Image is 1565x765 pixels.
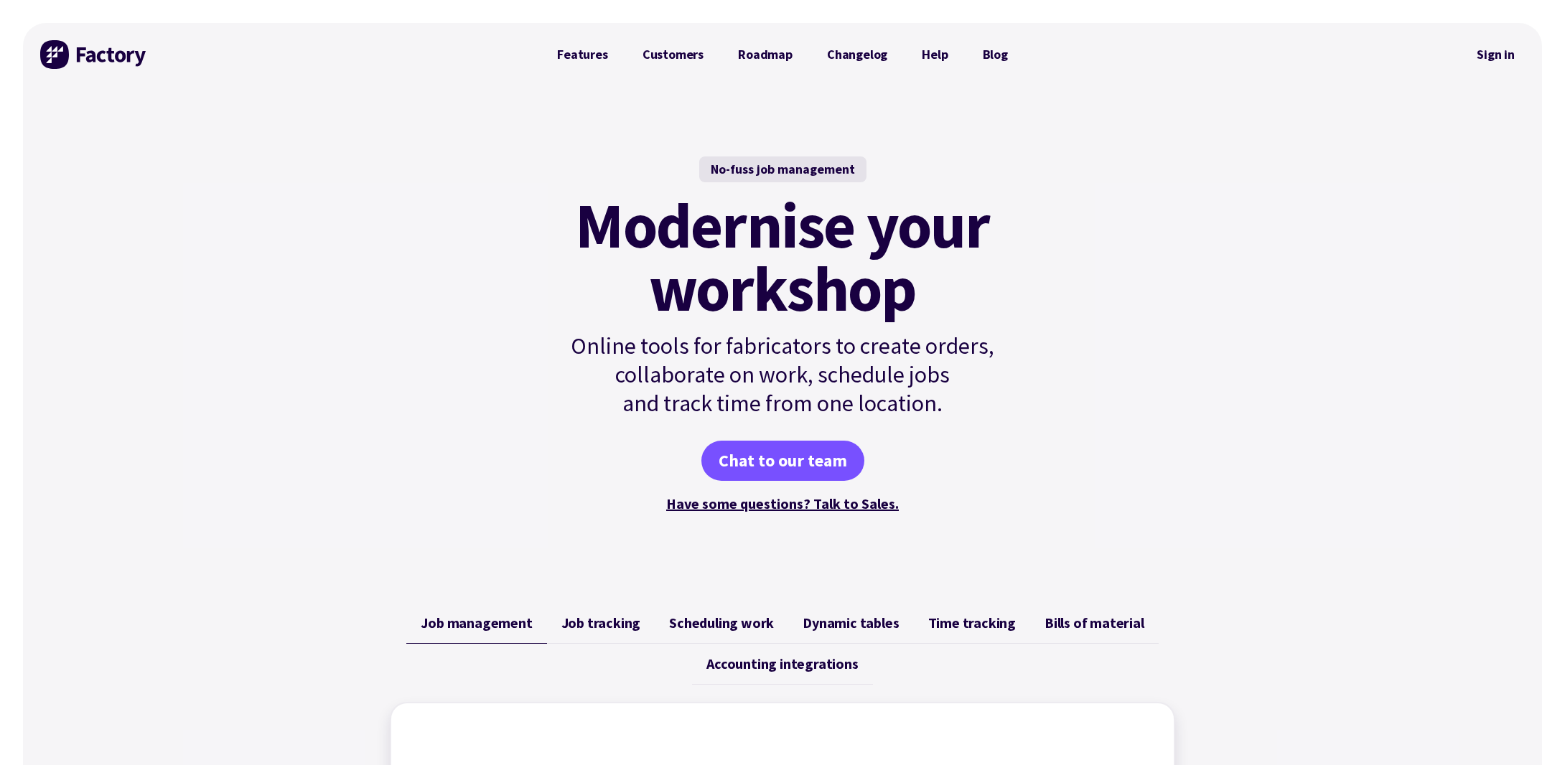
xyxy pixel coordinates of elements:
p: Online tools for fabricators to create orders, collaborate on work, schedule jobs and track time ... [540,332,1025,418]
nav: Secondary Navigation [1467,38,1525,71]
a: Customers [625,40,721,69]
div: No-fuss job management [699,156,866,182]
a: Roadmap [721,40,810,69]
a: Changelog [810,40,905,69]
a: Chat to our team [701,441,864,481]
a: Features [540,40,625,69]
span: Job tracking [561,614,641,632]
nav: Primary Navigation [540,40,1025,69]
a: Help [905,40,965,69]
span: Job management [421,614,532,632]
span: Accounting integrations [706,655,858,672]
a: Blog [966,40,1025,69]
span: Scheduling work [669,614,774,632]
span: Bills of material [1045,614,1144,632]
span: Dynamic tables [803,614,899,632]
a: Have some questions? Talk to Sales. [666,494,899,512]
mark: Modernise your workshop [575,194,989,320]
span: Time tracking [928,614,1016,632]
img: Factory [40,40,148,69]
a: Sign in [1467,38,1525,71]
